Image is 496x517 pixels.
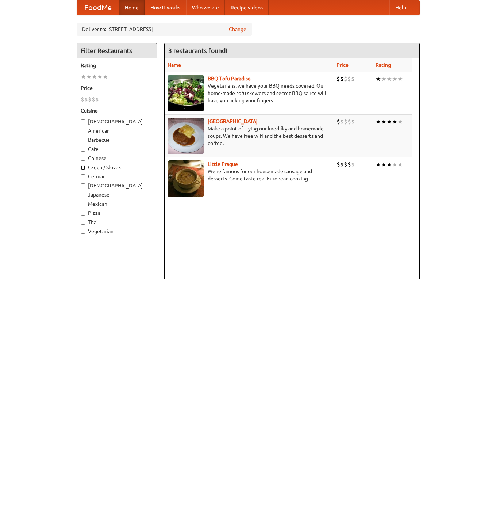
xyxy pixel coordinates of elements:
li: $ [347,75,351,83]
li: $ [351,160,355,168]
li: $ [337,118,340,126]
label: Japanese [81,191,153,198]
li: ★ [392,75,397,83]
a: How it works [145,0,186,15]
li: $ [347,160,351,168]
li: ★ [81,73,86,81]
label: Mexican [81,200,153,208]
li: $ [81,95,84,103]
input: Vegetarian [81,229,85,234]
input: [DEMOGRAPHIC_DATA] [81,183,85,188]
li: ★ [392,160,397,168]
input: Japanese [81,193,85,197]
input: Thai [81,220,85,225]
li: ★ [97,73,103,81]
a: Recipe videos [225,0,269,15]
li: $ [344,118,347,126]
li: $ [95,95,99,103]
li: $ [337,160,340,168]
input: Czech / Slovak [81,165,85,170]
input: American [81,129,85,133]
input: [DEMOGRAPHIC_DATA] [81,119,85,124]
input: Mexican [81,202,85,206]
a: Name [168,62,181,68]
li: ★ [381,160,387,168]
li: ★ [376,160,381,168]
a: Little Prague [208,161,238,167]
h5: Rating [81,62,153,69]
li: ★ [397,75,403,83]
li: $ [340,75,344,83]
li: ★ [92,73,97,81]
li: ★ [387,75,392,83]
label: Pizza [81,209,153,217]
li: ★ [397,118,403,126]
li: $ [347,118,351,126]
label: Chinese [81,155,153,162]
label: Vegetarian [81,228,153,235]
label: American [81,127,153,134]
img: czechpoint.jpg [168,118,204,154]
input: German [81,174,85,179]
li: $ [344,160,347,168]
p: Vegetarians, we have your BBQ needs covered. Our home-made tofu skewers and secret BBQ sauce will... [168,82,331,104]
li: $ [340,160,344,168]
a: Help [389,0,412,15]
li: $ [88,95,92,103]
p: Make a point of trying our knedlíky and homemade soups. We have free wifi and the best desserts a... [168,125,331,147]
li: $ [337,75,340,83]
label: Cafe [81,145,153,153]
li: ★ [392,118,397,126]
li: ★ [381,75,387,83]
li: ★ [387,118,392,126]
input: Chinese [81,156,85,161]
a: Price [337,62,349,68]
li: $ [84,95,88,103]
h5: Price [81,84,153,92]
h5: Cuisine [81,107,153,114]
a: [GEOGRAPHIC_DATA] [208,118,258,124]
a: Change [229,26,246,33]
li: $ [351,118,355,126]
p: We're famous for our housemade sausage and desserts. Come taste real European cooking. [168,168,331,182]
li: ★ [376,75,381,83]
li: $ [340,118,344,126]
li: ★ [387,160,392,168]
li: $ [344,75,347,83]
label: [DEMOGRAPHIC_DATA] [81,182,153,189]
a: BBQ Tofu Paradise [208,76,251,81]
a: Who we are [186,0,225,15]
ng-pluralize: 3 restaurants found! [168,47,227,54]
input: Cafe [81,147,85,152]
label: Barbecue [81,136,153,144]
h4: Filter Restaurants [77,43,157,58]
li: ★ [376,118,381,126]
li: ★ [381,118,387,126]
a: Rating [376,62,391,68]
li: $ [92,95,95,103]
a: FoodMe [77,0,119,15]
li: ★ [86,73,92,81]
label: [DEMOGRAPHIC_DATA] [81,118,153,125]
li: ★ [397,160,403,168]
li: ★ [103,73,108,81]
label: Czech / Slovak [81,164,153,171]
label: German [81,173,153,180]
input: Pizza [81,211,85,216]
input: Barbecue [81,138,85,142]
label: Thai [81,218,153,226]
img: littleprague.jpg [168,160,204,197]
a: Home [119,0,145,15]
div: Deliver to: [STREET_ADDRESS] [77,23,252,36]
li: $ [351,75,355,83]
img: tofuparadise.jpg [168,75,204,111]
